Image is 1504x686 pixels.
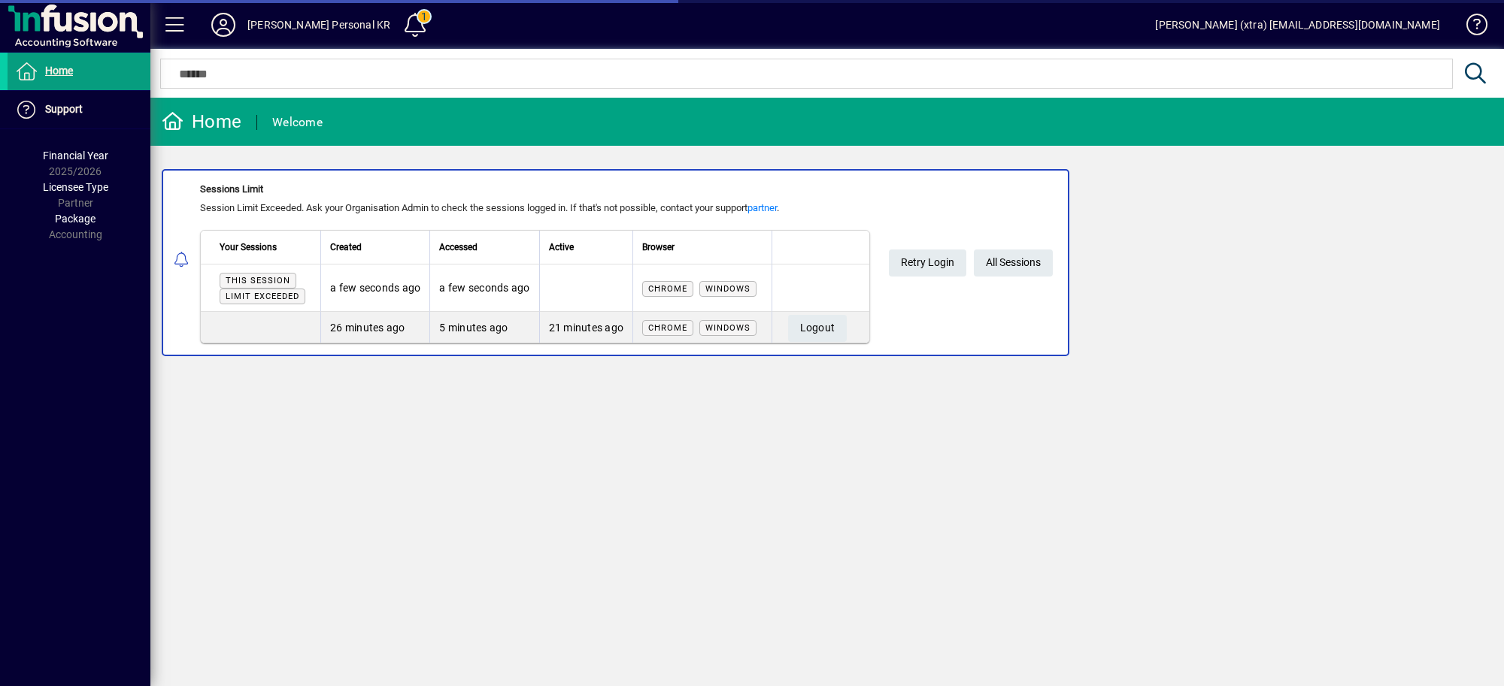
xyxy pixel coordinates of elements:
td: 21 minutes ago [539,312,633,343]
div: Sessions Limit [200,182,870,197]
td: a few seconds ago [429,264,538,312]
span: Created [330,239,362,255]
span: Chrome [648,323,687,333]
span: Browser [642,239,675,255]
span: Licensee Type [43,181,108,193]
button: Profile [199,11,247,38]
div: [PERSON_NAME] (xtra) [EMAIL_ADDRESS][DOMAIN_NAME] [1155,13,1440,37]
span: Financial Year [43,150,108,162]
td: 26 minutes ago [320,312,429,343]
td: a few seconds ago [320,264,429,312]
div: Home [162,110,241,134]
button: Retry Login [889,249,966,277]
div: Welcome [272,110,323,134]
a: Knowledge Base [1455,3,1485,52]
button: Logout [788,315,848,342]
span: Logout [800,316,835,340]
app-alert-notification-menu-item: Sessions Limit [150,169,1504,356]
div: [PERSON_NAME] Personal KR [247,13,390,37]
span: Windows [705,323,750,333]
span: Windows [705,284,750,294]
a: All Sessions [974,249,1053,277]
span: Support [45,103,83,115]
a: partner [747,202,777,213]
td: 5 minutes ago [429,312,538,343]
span: All Sessions [986,250,1041,275]
span: Accessed [439,239,478,255]
span: Your Sessions [220,239,277,255]
span: Chrome [648,284,687,294]
span: Limit exceeded [226,292,299,301]
span: Active [549,239,574,255]
span: Home [45,65,73,77]
div: Session Limit Exceeded. Ask your Organisation Admin to check the sessions logged in. If that's no... [200,201,870,216]
span: This session [226,276,290,286]
span: Retry Login [901,250,954,275]
a: Support [8,91,150,128]
span: Package [55,213,96,225]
